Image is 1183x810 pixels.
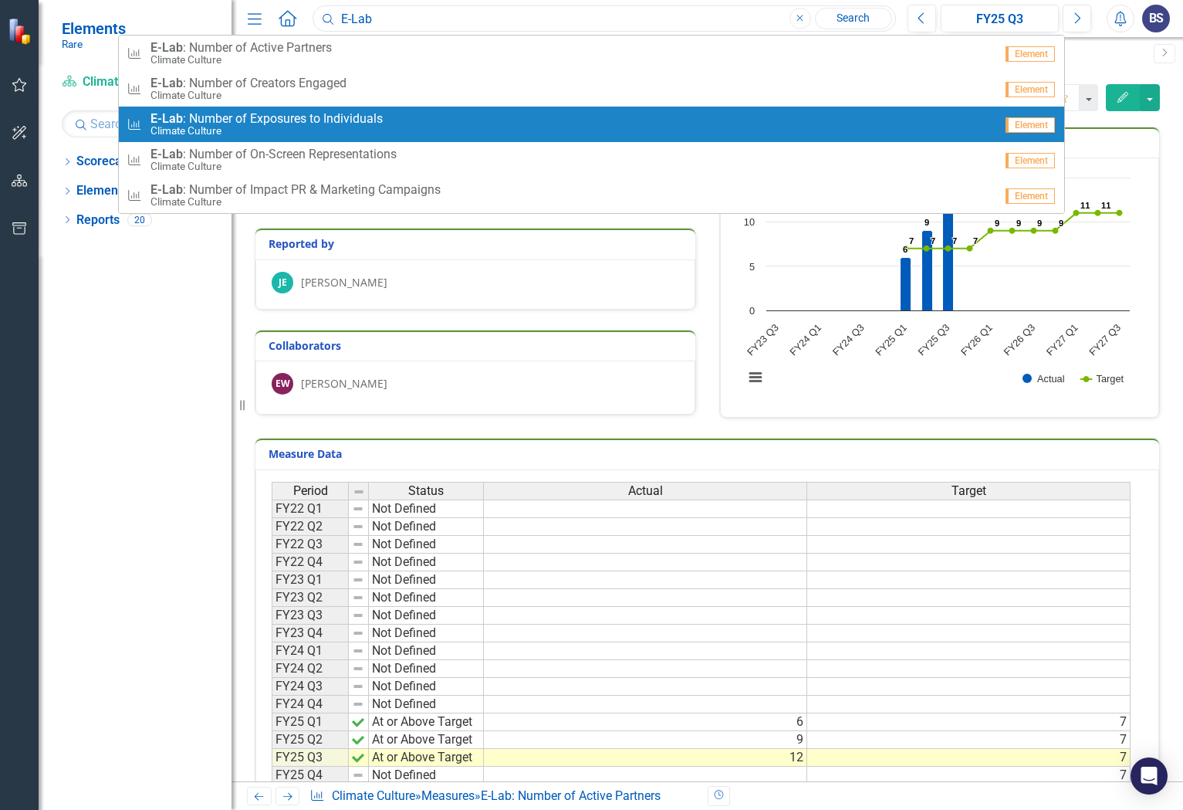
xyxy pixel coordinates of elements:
button: Show Actual [1022,374,1065,385]
path: FY25 Q3, 12. Actual. [942,205,953,311]
text: Actual [1037,373,1065,385]
td: 7 [807,767,1131,785]
td: FY23 Q2 [272,589,349,607]
img: 8DAGhfEEPCf229AAAAAElFTkSuQmCC [352,769,364,781]
img: 8DAGhfEEPCf229AAAAAElFTkSuQmCC [352,538,364,551]
path: FY25 Q1, 6. Actual. [900,258,911,311]
a: : Number of Active PartnersClimate CultureElement [119,36,1063,71]
text: 7 [973,236,978,246]
span: : Number of Impact PR & Marketing Campaigns [150,183,441,197]
text: 7 [931,236,935,246]
a: : Number of Exposures to IndividualsClimate CultureElement [119,107,1063,142]
path: FY26 Q3, 9. Target. [1030,228,1036,234]
div: Chart. Highcharts interactive chart. [736,170,1144,402]
h3: Collaborators [269,340,688,351]
text: FY23 Q3 [744,322,780,358]
path: FY26 Q1, 9. Target. [987,228,993,234]
img: h7EfnBxQCDL8pA4AAAAASUVORK5CYII= [352,716,364,728]
img: 8DAGhfEEPCf229AAAAAElFTkSuQmCC [352,574,364,586]
h3: Measure Data [269,448,1151,459]
img: 8DAGhfEEPCf229AAAAAElFTkSuQmCC [352,609,364,622]
td: Not Defined [369,518,484,536]
img: 8DAGhfEEPCf229AAAAAElFTkSuQmCC [353,486,365,498]
text: 5 [749,261,754,273]
text: FY25 Q1 [873,322,909,358]
td: FY24 Q3 [272,678,349,696]
div: FY25 Q3 [946,10,1053,29]
div: E-Lab: Number of Active Partners [481,788,661,803]
div: [PERSON_NAME] [301,275,387,290]
text: 9 [924,218,929,227]
span: Element [1006,188,1055,204]
img: 8DAGhfEEPCf229AAAAAElFTkSuQmCC [352,520,364,533]
div: EW [272,373,293,395]
td: Not Defined [369,607,484,625]
td: 7 [807,749,1131,767]
a: : Number of Creators EngagedClimate CultureElement [119,71,1063,107]
td: Not Defined [369,767,484,785]
span: Status [408,484,444,498]
img: 8DAGhfEEPCf229AAAAAElFTkSuQmCC [352,680,364,693]
td: FY22 Q2 [272,518,349,536]
path: FY25 Q2, 9. Actual. [921,231,932,311]
td: FY25 Q1 [272,713,349,731]
img: 8DAGhfEEPCf229AAAAAElFTkSuQmCC [352,591,364,604]
td: Not Defined [369,642,484,660]
img: 8DAGhfEEPCf229AAAAAElFTkSuQmCC [352,663,364,675]
small: Climate Culture [150,196,441,208]
text: 7 [952,236,957,246]
text: 9 [1016,219,1021,228]
td: Not Defined [369,678,484,696]
span: Element [1006,117,1055,133]
span: Element [1006,82,1055,97]
a: : Number of Impact PR & Marketing CampaignsClimate CultureElement [119,178,1063,213]
a: Measures [421,788,475,803]
text: 10 [743,216,754,228]
a: Climate Culture [62,73,216,91]
text: FY26 Q1 [958,322,995,358]
img: 8DAGhfEEPCf229AAAAAElFTkSuQmCC [352,698,364,710]
img: 8DAGhfEEPCf229AAAAAElFTkSuQmCC [352,645,364,657]
input: Search ClearPoint... [313,5,896,32]
img: h7EfnBxQCDL8pA4AAAAASUVORK5CYII= [352,751,364,764]
button: Show Target [1081,374,1124,385]
img: 8DAGhfEEPCf229AAAAAElFTkSuQmCC [352,503,364,515]
text: FY27 Q3 [1087,322,1123,358]
button: BS [1142,5,1170,32]
td: Not Defined [369,536,484,554]
text: 11 [1101,201,1110,210]
text: FY27 Q1 [1043,322,1080,358]
span: : Number of Active Partners [150,41,332,55]
path: FY27 Q3, 11. Target. [1116,210,1122,216]
path: FY26 Q4, 9. Target. [1052,228,1058,234]
input: Search Below... [62,110,216,137]
td: FY23 Q4 [272,625,349,642]
path: FY25 Q3, 7. Target. [945,246,951,252]
td: 12 [484,749,807,767]
span: Actual [628,484,663,498]
td: FY25 Q4 [272,767,349,785]
a: Scorecards [76,153,140,171]
span: Period [293,484,328,498]
td: FY24 Q2 [272,660,349,678]
text: 6 [903,245,908,254]
div: [PERSON_NAME] [301,376,387,391]
text: 7 [909,236,914,246]
td: Not Defined [369,589,484,607]
div: » » [309,788,695,805]
a: : Number of On-Screen RepresentationsClimate CultureElement [119,142,1063,178]
td: 7 [807,731,1131,749]
h3: Reported by [269,238,688,249]
span: : Number of On-Screen Representations [150,147,397,161]
path: FY27 Q1, 11. Target. [1073,210,1079,216]
td: FY24 Q1 [272,642,349,660]
small: Climate Culture [150,54,332,66]
td: FY25 Q3 [272,749,349,767]
span: : Number of Exposures to Individuals [150,112,383,126]
small: Rare [62,38,126,50]
td: FY22 Q3 [272,536,349,554]
td: 7 [807,713,1131,731]
text: 11 [1080,201,1090,210]
text: 9 [1059,219,1063,228]
div: Open Intercom Messenger [1131,757,1168,795]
